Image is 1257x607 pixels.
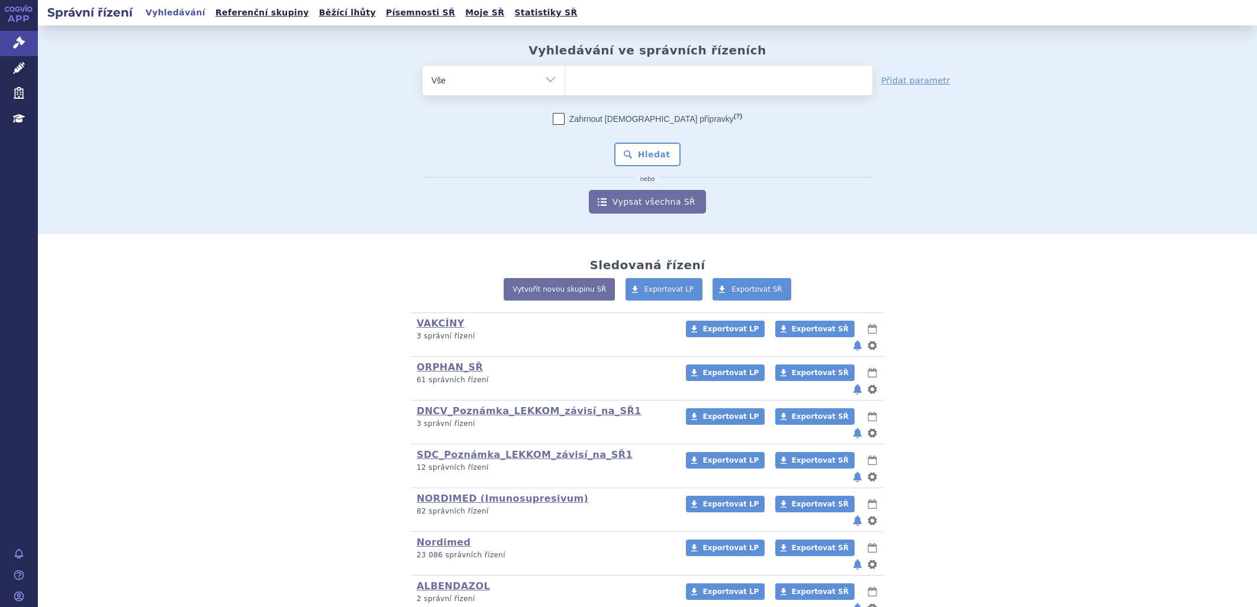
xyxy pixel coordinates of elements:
[702,456,759,464] span: Exportovat LP
[866,585,878,599] button: lhůty
[775,321,855,337] a: Exportovat SŘ
[866,409,878,424] button: lhůty
[511,5,581,21] a: Statistiky SŘ
[417,550,671,560] p: 23 086 správních řízení
[866,470,878,484] button: nastavení
[881,75,950,86] a: Přidat parametr
[462,5,508,21] a: Moje SŘ
[852,470,863,484] button: notifikace
[866,557,878,572] button: nastavení
[866,338,878,353] button: nastavení
[702,500,759,508] span: Exportovat LP
[792,369,849,377] span: Exportovat SŘ
[792,500,849,508] span: Exportovat SŘ
[686,496,765,512] a: Exportovat LP
[734,112,742,120] abbr: (?)
[38,4,142,21] h2: Správní řízení
[614,143,681,166] button: Hledat
[852,557,863,572] button: notifikace
[589,258,705,272] h2: Sledovaná řízení
[142,5,209,21] a: Vyhledávání
[589,190,706,214] a: Vypsat všechna SŘ
[702,412,759,421] span: Exportovat LP
[212,5,312,21] a: Referenční skupiny
[775,496,855,512] a: Exportovat SŘ
[686,321,765,337] a: Exportovat LP
[702,544,759,552] span: Exportovat LP
[382,5,459,21] a: Písemnosti SŘ
[417,493,588,504] a: NORDIMED (Imunosupresivum)
[417,580,490,592] a: ALBENDAZOL
[713,278,791,301] a: Exportovat SŘ
[866,382,878,396] button: nastavení
[775,364,855,381] a: Exportovat SŘ
[731,285,782,293] span: Exportovat SŘ
[417,449,633,460] a: SDC_Poznámka_LEKKOM_závisí_na_SŘ1
[686,452,765,469] a: Exportovat LP
[866,366,878,380] button: lhůty
[686,408,765,425] a: Exportovat LP
[866,322,878,336] button: lhůty
[866,497,878,511] button: lhůty
[417,375,671,385] p: 61 správních řízení
[417,419,671,429] p: 3 správní řízení
[866,426,878,440] button: nastavení
[792,456,849,464] span: Exportovat SŘ
[626,278,703,301] a: Exportovat LP
[417,537,470,548] a: Nordimed
[866,514,878,528] button: nastavení
[686,540,765,556] a: Exportovat LP
[417,318,465,329] a: VAKCÍNY
[852,338,863,353] button: notifikace
[417,594,671,604] p: 2 správní řízení
[702,369,759,377] span: Exportovat LP
[852,514,863,528] button: notifikace
[775,540,855,556] a: Exportovat SŘ
[417,463,671,473] p: 12 správních řízení
[417,405,642,416] a: DNCV_Poznámka_LEKKOM_závisí_na_SŘ1
[792,587,849,596] span: Exportovat SŘ
[528,43,766,57] h2: Vyhledávání ve správních řízeních
[417,331,671,341] p: 3 správní řízení
[417,506,671,516] p: 82 správních řízení
[866,541,878,555] button: lhůty
[553,113,742,125] label: Zahrnout [DEMOGRAPHIC_DATA] přípravky
[792,325,849,333] span: Exportovat SŘ
[686,364,765,381] a: Exportovat LP
[852,382,863,396] button: notifikace
[775,583,855,600] a: Exportovat SŘ
[792,412,849,421] span: Exportovat SŘ
[852,426,863,440] button: notifikace
[702,587,759,596] span: Exportovat LP
[504,278,615,301] a: Vytvořit novou skupinu SŘ
[417,361,483,373] a: ORPHAN_SŘ
[315,5,379,21] a: Běžící lhůty
[634,176,661,183] i: nebo
[792,544,849,552] span: Exportovat SŘ
[686,583,765,600] a: Exportovat LP
[866,453,878,467] button: lhůty
[775,452,855,469] a: Exportovat SŘ
[775,408,855,425] a: Exportovat SŘ
[702,325,759,333] span: Exportovat LP
[644,285,694,293] span: Exportovat LP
